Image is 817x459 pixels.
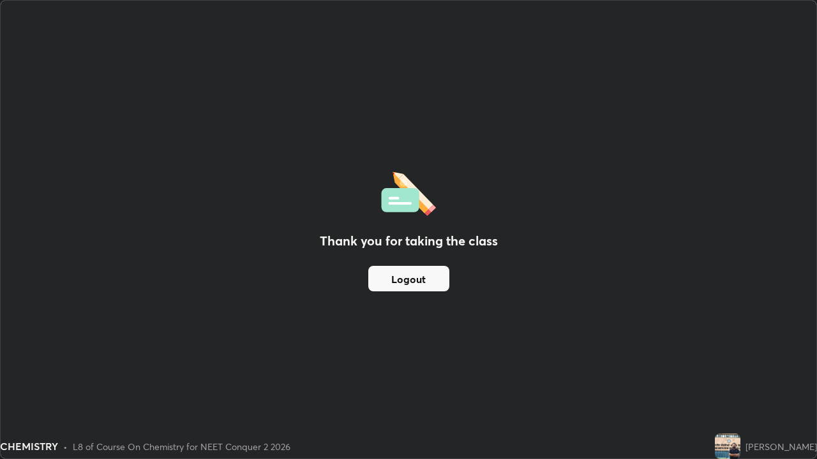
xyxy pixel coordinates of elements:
img: 52c50036a11c4c1abd50e1ac304482e7.jpg [715,433,740,459]
img: offlineFeedback.1438e8b3.svg [381,168,436,216]
div: L8 of Course On Chemistry for NEET Conquer 2 2026 [73,440,290,453]
h2: Thank you for taking the class [320,231,498,251]
button: Logout [368,266,449,291]
div: • [63,440,68,453]
div: [PERSON_NAME] [746,440,817,453]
